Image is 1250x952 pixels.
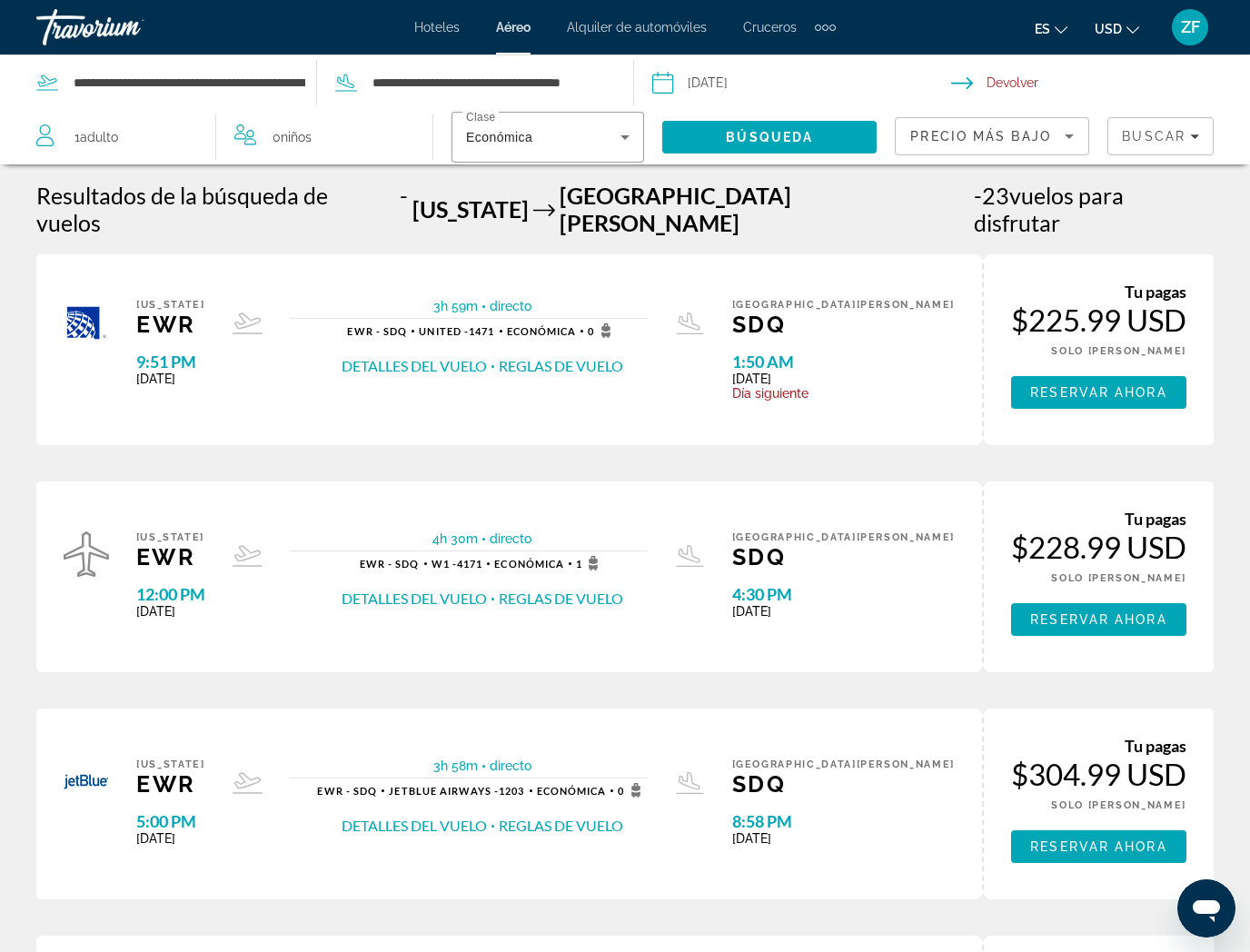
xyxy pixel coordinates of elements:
button: Filters [1107,117,1214,155]
button: Detalles del vuelo [342,589,487,609]
button: Reservar ahora [1011,376,1186,409]
span: [GEOGRAPHIC_DATA][PERSON_NAME] [732,531,956,543]
span: SDQ [732,311,956,338]
span: 0 [618,783,646,798]
span: EWR - SDQ [317,785,377,797]
button: Extra navigation items [815,13,836,42]
span: 9:51 PM [136,352,205,372]
span: 4171 [432,558,483,570]
span: 1471 [419,325,494,337]
span: 3h 58m [433,759,478,773]
button: Reglas de vuelo [499,589,623,609]
span: 23 [974,182,1009,209]
button: Select return date [951,55,1250,110]
span: Económica [494,558,564,570]
button: Reglas de vuelo [499,816,623,836]
span: directo [490,531,531,546]
span: 1 [74,124,118,150]
span: EWR - SDQ [347,325,407,337]
span: [DATE] [136,372,205,386]
a: Travorium [36,4,218,51]
span: SOLO [PERSON_NAME] [1051,345,1186,357]
span: Adulto [80,130,118,144]
span: SOLO [PERSON_NAME] [1051,799,1186,811]
span: 5:00 PM [136,811,205,831]
div: Tu pagas [1011,736,1186,756]
span: [DATE] [732,372,956,386]
span: Reservar ahora [1030,612,1166,627]
span: Precio más bajo [910,129,1051,144]
span: 4:30 PM [732,584,956,604]
span: EWR [136,770,205,798]
span: Reservar ahora [1030,839,1166,854]
button: Search [662,121,877,154]
a: Reservar ahora [1011,603,1186,636]
button: Select depart date [652,55,951,110]
button: Reglas de vuelo [499,356,623,376]
span: SDQ [732,543,956,570]
span: [GEOGRAPHIC_DATA][PERSON_NAME] [560,182,969,236]
span: JetBlue Airways - [389,785,499,797]
span: EWR - SDQ [360,558,420,570]
span: Búsqueda [726,130,813,144]
span: SDQ [732,770,956,798]
mat-select: Sort by [910,125,1074,147]
span: [US_STATE] [136,759,205,770]
iframe: Botón para iniciar la ventana de mensajería [1177,879,1235,937]
span: [US_STATE] [412,195,529,223]
a: Cruceros [743,20,797,35]
span: [GEOGRAPHIC_DATA][PERSON_NAME] [732,299,956,311]
span: W1 - [432,558,457,570]
span: 3h 59m [433,299,478,313]
div: $228.99 USD [1011,529,1186,565]
span: USD [1095,22,1122,36]
span: Reservar ahora [1030,385,1166,400]
span: Económica [537,785,607,797]
h1: Resultados de la búsqueda de vuelos [36,182,395,236]
span: 12:00 PM [136,584,205,604]
span: 8:58 PM [732,811,956,831]
span: [DATE] [136,831,205,846]
span: directo [490,299,531,313]
span: vuelos para disfrutar [974,182,1124,236]
span: Niños [281,130,312,144]
span: Día siguiente [732,386,956,401]
span: 1 [576,556,604,570]
span: EWR [136,543,205,570]
span: [GEOGRAPHIC_DATA][PERSON_NAME] [732,759,956,770]
span: directo [490,759,531,773]
span: - [400,182,408,236]
button: User Menu [1166,8,1214,46]
button: Detalles del vuelo [342,816,487,836]
a: Hoteles [414,20,460,35]
span: 1203 [389,785,524,797]
div: $225.99 USD [1011,302,1186,338]
button: Reservar ahora [1011,830,1186,863]
span: Económica [466,130,532,144]
span: Buscar [1122,129,1186,144]
div: $304.99 USD [1011,756,1186,792]
button: Travelers: 1 adult, 0 children [18,110,432,164]
img: Airline logo [64,531,109,577]
span: ZF [1181,18,1200,36]
span: - [974,182,982,209]
button: Change currency [1095,15,1139,42]
span: 0 [588,323,616,338]
span: [DATE] [732,604,956,619]
a: Aéreo [496,20,531,35]
span: 1:50 AM [732,352,956,372]
span: [DATE] [136,604,205,619]
a: Alquiler de automóviles [567,20,707,35]
div: Tu pagas [1011,509,1186,529]
mat-label: Clase [466,112,496,124]
button: Change language [1035,15,1067,42]
div: Tu pagas [1011,282,1186,302]
img: Airline logo [64,299,109,344]
span: es [1035,22,1050,36]
span: Económica [507,325,577,337]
